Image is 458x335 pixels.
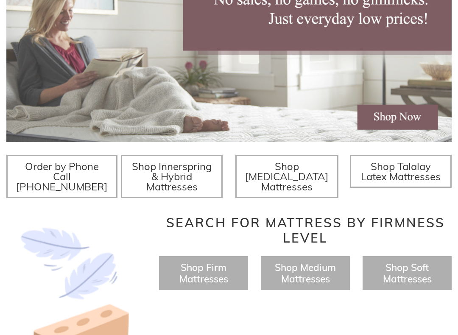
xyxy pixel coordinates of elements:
a: Order by Phone Call [PHONE_NUMBER] [6,155,117,198]
a: Shop Soft Mattresses [383,262,432,285]
span: Shop Talalay Latex Mattresses [361,160,441,183]
a: Shop Talalay Latex Mattresses [350,155,452,188]
a: Shop Firm Mattresses [179,262,228,285]
span: Shop [MEDICAL_DATA] Mattresses [245,160,329,193]
a: Shop [MEDICAL_DATA] Mattresses [235,155,338,198]
a: Shop Medium Mattresses [275,262,336,285]
span: Search for Mattress by Firmness Level [166,215,445,246]
a: Shop Innerspring & Hybrid Mattresses [121,155,223,198]
span: Order by Phone Call [PHONE_NUMBER] [16,160,108,193]
span: Shop Innerspring & Hybrid Mattresses [132,160,212,193]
